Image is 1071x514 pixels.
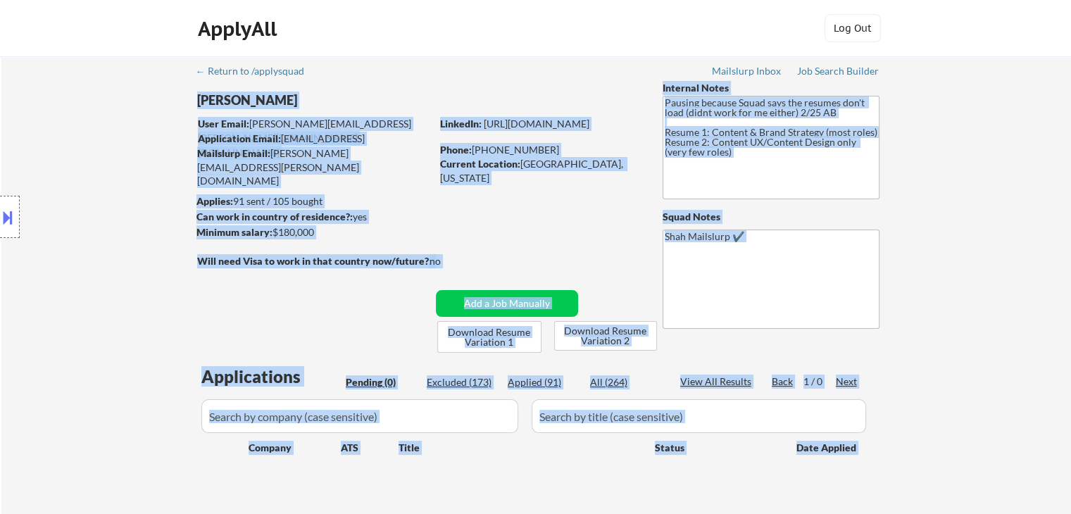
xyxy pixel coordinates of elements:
div: ATS [341,441,399,455]
strong: Phone: [440,144,472,156]
input: Search by company (case sensitive) [201,399,518,433]
div: [EMAIL_ADDRESS][DOMAIN_NAME] [198,132,431,159]
div: Internal Notes [663,81,879,95]
div: no [430,254,470,268]
div: [GEOGRAPHIC_DATA], [US_STATE] [440,157,639,184]
div: Back [772,375,794,389]
a: Job Search Builder [797,65,879,80]
div: Company [249,441,341,455]
div: Squad Notes [663,210,879,224]
a: [URL][DOMAIN_NAME] [484,118,589,130]
div: [PERSON_NAME][EMAIL_ADDRESS][PERSON_NAME][DOMAIN_NAME] [198,117,431,144]
strong: Current Location: [440,158,520,170]
div: Title [399,441,641,455]
strong: Will need Visa to work in that country now/future?: [197,255,432,267]
div: Date Applied [796,441,858,455]
div: [PHONE_NUMBER] [440,143,639,157]
div: View All Results [680,375,756,389]
button: Add a Job Manually [436,290,578,317]
strong: Can work in country of residence?: [196,211,353,222]
div: Next [836,375,858,389]
button: Download Resume Variation 2 [554,321,657,351]
button: Download Resume Variation 1 [437,321,541,353]
div: [PERSON_NAME] [197,92,487,109]
input: Search by title (case sensitive) [532,399,866,433]
div: All (264) [590,375,660,389]
div: Excluded (173) [427,375,497,389]
div: Applications [201,368,341,385]
a: ← Return to /applysquad [196,65,318,80]
div: [PERSON_NAME][EMAIL_ADDRESS][PERSON_NAME][DOMAIN_NAME] [197,146,431,188]
div: ApplyAll [198,17,281,41]
div: Status [655,434,776,460]
div: Job Search Builder [797,66,879,76]
div: 91 sent / 105 bought [196,194,431,208]
div: yes [196,210,427,224]
div: Pending (0) [346,375,416,389]
div: Applied (91) [508,375,578,389]
a: Mailslurp Inbox [712,65,782,80]
div: ← Return to /applysquad [196,66,318,76]
div: 1 / 0 [803,375,836,389]
div: $180,000 [196,225,431,239]
strong: LinkedIn: [440,118,482,130]
div: Mailslurp Inbox [712,66,782,76]
button: Log Out [825,14,881,42]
